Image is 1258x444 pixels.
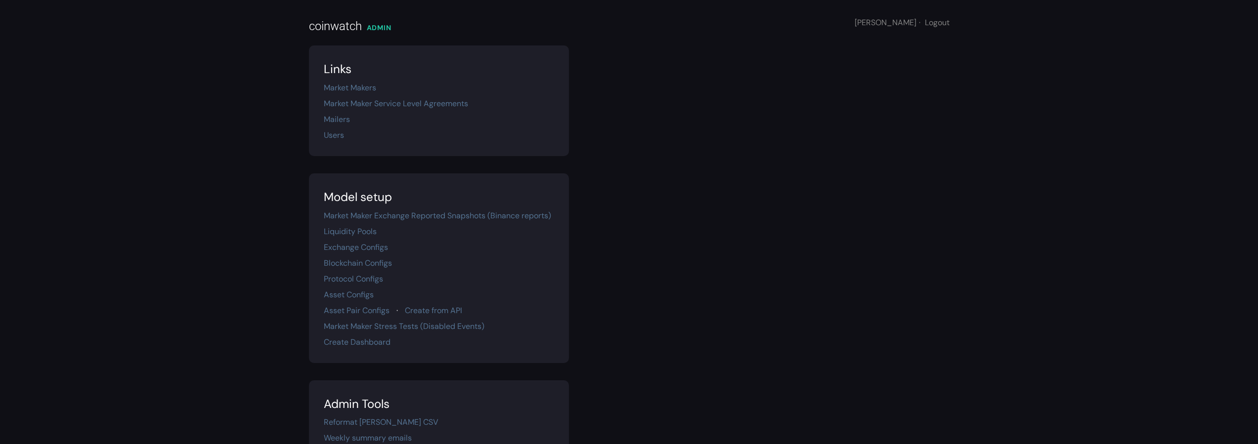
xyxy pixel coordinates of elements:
a: Asset Pair Configs [324,305,390,316]
div: Model setup [324,188,554,206]
a: Asset Configs [324,289,374,300]
a: Mailers [324,114,350,124]
a: Weekly summary emails [324,433,412,443]
a: Logout [925,17,950,28]
a: Users [324,130,344,140]
a: Market Maker Service Level Agreements [324,98,468,109]
div: [PERSON_NAME] [855,17,950,29]
a: Market Makers [324,82,376,93]
div: ADMIN [367,23,391,33]
a: Liquidity Pools [324,226,377,237]
a: Exchange Configs [324,242,388,252]
a: Market Maker Stress Tests (Disabled Events) [324,321,484,331]
div: Admin Tools [324,395,554,413]
span: · [919,17,920,28]
a: Market Maker Exchange Reported Snapshots (Binance reports) [324,210,551,221]
a: Create from API [405,305,462,316]
div: coinwatch [309,17,362,35]
div: Links [324,60,554,78]
span: · [396,305,398,316]
a: Protocol Configs [324,274,383,284]
a: Create Dashboard [324,337,390,347]
a: Blockchain Configs [324,258,392,268]
a: Reformat [PERSON_NAME] CSV [324,417,438,427]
